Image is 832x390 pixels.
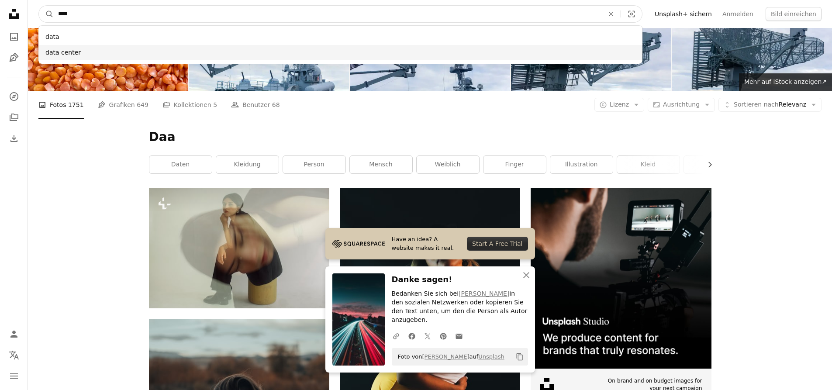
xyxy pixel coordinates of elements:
button: Lizenz [594,98,644,112]
p: Bedanken Sie sich bei in den sozialen Netzwerken oder kopieren Sie den Text unten, um den die Per... [392,290,528,324]
a: Unsplash+ sichern [649,7,717,21]
h1: Daa [149,129,711,145]
img: file-1705255347840-230a6ab5bca9image [332,237,385,250]
a: Grafiken [5,49,23,66]
a: Mode [684,156,746,173]
a: Kleidung [216,156,279,173]
a: Fotos [5,28,23,45]
a: Frau sitzt auf Hocker mit verschwommenem Bewegungseffekt [149,244,329,252]
a: [PERSON_NAME] [422,353,470,360]
button: Bild einreichen [766,7,822,21]
button: Ausrichtung [648,98,715,112]
a: Via E-Mail teilen teilen [451,327,467,345]
a: Auf Twitter teilen [420,327,435,345]
button: Sprache [5,346,23,364]
a: Auf Pinterest teilen [435,327,451,345]
span: Mehr auf iStock anzeigen ↗ [744,78,827,85]
button: Unsplash suchen [39,6,54,22]
a: Anmelden [717,7,759,21]
span: 649 [137,100,148,110]
button: Sortieren nachRelevanz [718,98,822,112]
span: Have an idea? A website makes it real. [392,235,460,252]
button: Visuelle Suche [621,6,642,22]
a: Mehr auf iStock anzeigen↗ [739,73,832,91]
a: Benutzer 68 [231,91,280,119]
a: Illustration [550,156,613,173]
a: Entdecken [5,88,23,105]
a: Startseite — Unsplash [5,5,23,24]
span: 68 [272,100,280,110]
div: Start A Free Trial [467,237,528,251]
span: Foto von auf [394,350,504,364]
a: Finger [483,156,546,173]
span: Relevanz [734,100,806,109]
a: [PERSON_NAME] [459,290,509,297]
form: Finden Sie Bildmaterial auf der ganzen Webseite [38,5,642,23]
div: data [38,29,642,45]
a: Kollektionen [5,109,23,126]
a: Weiblich [417,156,479,173]
a: Have an idea? A website makes it real.Start A Free Trial [325,228,535,259]
button: Menü [5,367,23,385]
span: 5 [213,100,217,110]
h3: Danke sagen! [392,273,528,286]
button: Löschen [601,6,621,22]
span: Ausrichtung [663,101,700,108]
a: Daten [149,156,212,173]
a: Grafiken 649 [98,91,148,119]
button: In die Zwischenablage kopieren [512,349,527,364]
span: Sortieren nach [734,101,779,108]
a: Unsplash [478,353,504,360]
a: Mensch [350,156,412,173]
div: data center [38,45,642,61]
a: Kollektionen 5 [162,91,217,119]
img: file-1715652217532-464736461acbimage [531,188,711,368]
a: Auf Facebook teilen [404,327,420,345]
span: Lizenz [610,101,629,108]
a: Person [283,156,345,173]
a: Kleid [617,156,680,173]
a: Anmelden / Registrieren [5,325,23,343]
a: Bisherige Downloads [5,130,23,147]
button: Liste nach rechts verschieben [702,156,711,173]
img: Frau sitzt auf Hocker mit verschwommenem Bewegungseffekt [149,188,329,308]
